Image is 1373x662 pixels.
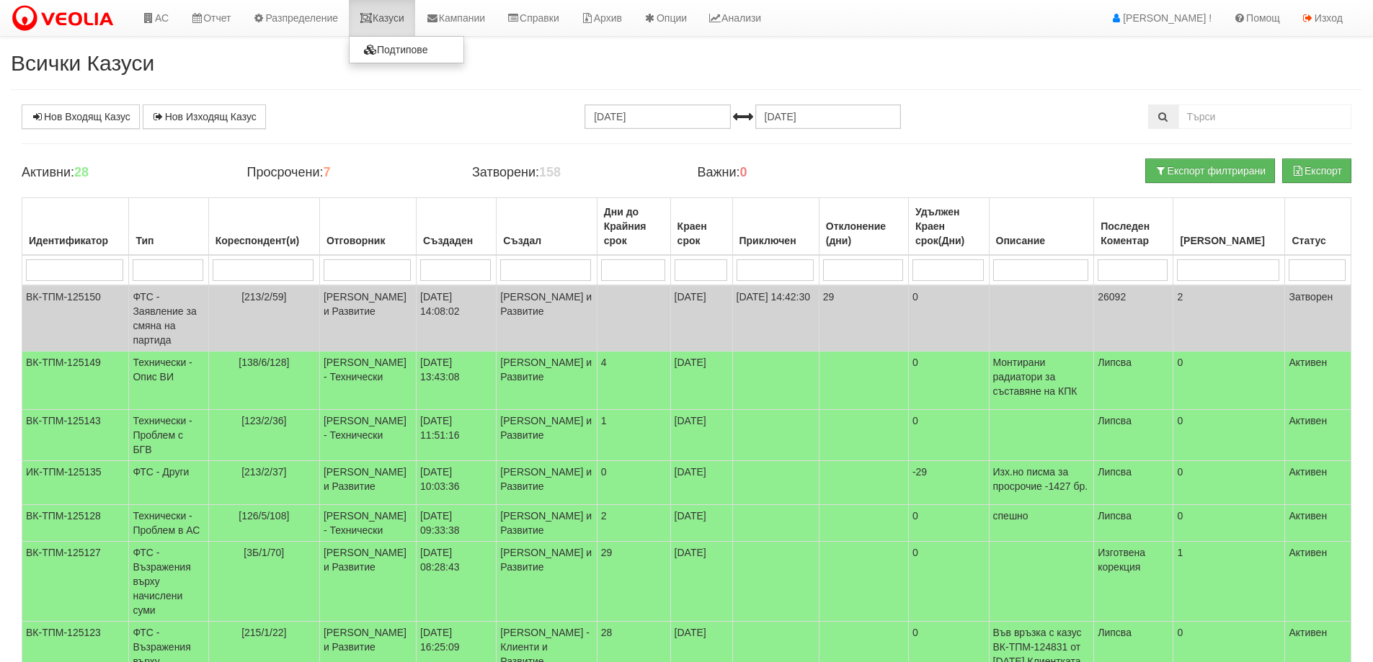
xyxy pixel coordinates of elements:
[1285,285,1351,352] td: Затворен
[908,505,989,542] td: 0
[1094,198,1173,256] th: Последен Коментар: No sort applied, activate to apply an ascending sort
[1098,466,1132,478] span: Липсва
[324,231,412,251] div: Отговорник
[670,410,732,461] td: [DATE]
[1285,198,1351,256] th: Статус: No sort applied, activate to apply an ascending sort
[1173,352,1285,410] td: 0
[993,465,1090,493] p: Изх.но писма за просрочие -1427 бр.
[241,466,286,478] span: [213/2/37]
[129,285,208,352] td: ФТС - Заявление за смяна на партида
[1098,216,1169,251] div: Последен Коментар
[819,198,908,256] th: Отклонение (дни): No sort applied, activate to apply an ascending sort
[319,198,416,256] th: Отговорник: No sort applied, activate to apply an ascending sort
[1282,158,1351,183] button: Експорт
[319,410,416,461] td: [PERSON_NAME] - Технически
[908,542,989,622] td: 0
[1173,410,1285,461] td: 0
[323,165,330,179] b: 7
[74,165,89,179] b: 28
[908,285,989,352] td: 0
[823,216,905,251] div: Отклонение (дни)
[1285,352,1351,410] td: Активен
[417,198,497,256] th: Създаден: No sort applied, activate to apply an ascending sort
[737,231,815,251] div: Приключен
[539,165,561,179] b: 158
[1098,291,1126,303] span: 26092
[129,198,208,256] th: Тип: No sort applied, activate to apply an ascending sort
[497,410,597,461] td: [PERSON_NAME] и Развитие
[670,505,732,542] td: [DATE]
[319,285,416,352] td: [PERSON_NAME] и Развитие
[1173,542,1285,622] td: 1
[143,104,266,129] a: Нов Изходящ Казус
[993,509,1090,523] p: спешно
[993,355,1090,398] p: Монтирани радиатори за съставяне на КПК
[213,231,316,251] div: Кореспондент(и)
[417,285,497,352] td: [DATE] 14:08:02
[1178,104,1351,129] input: Търсене по Идентификатор, Бл/Вх/Ап, Тип, Описание, Моб. Номер, Имейл, Файл, Коментар,
[601,202,667,251] div: Дни до Крайния срок
[420,231,492,251] div: Създаден
[129,410,208,461] td: Технически - Проблем с БГВ
[1285,542,1351,622] td: Активен
[497,352,597,410] td: [PERSON_NAME] и Развитие
[129,542,208,622] td: ФТС - Възражения върху начислени суми
[697,166,900,180] h4: Важни:
[22,505,129,542] td: ВК-ТПМ-125128
[239,357,289,368] span: [138/6/128]
[133,231,204,251] div: Тип
[497,542,597,622] td: [PERSON_NAME] и Развитие
[22,285,129,352] td: ВК-ТПМ-125150
[1285,410,1351,461] td: Активен
[497,198,597,256] th: Създал: No sort applied, activate to apply an ascending sort
[26,231,125,251] div: Идентификатор
[472,166,675,180] h4: Затворени:
[1098,357,1132,368] span: Липсва
[601,357,607,368] span: 4
[1145,158,1275,183] button: Експорт филтрирани
[417,505,497,542] td: [DATE] 09:33:38
[670,285,732,352] td: [DATE]
[22,410,129,461] td: ВК-ТПМ-125143
[1285,505,1351,542] td: Активен
[1098,547,1145,573] span: Изготвена корекция
[732,198,819,256] th: Приключен: No sort applied, activate to apply an ascending sort
[1289,231,1347,251] div: Статус
[908,410,989,461] td: 0
[319,461,416,505] td: [PERSON_NAME] и Развитие
[908,461,989,505] td: -29
[1173,505,1285,542] td: 0
[241,415,286,426] span: [123/2/36]
[601,466,607,478] span: 0
[601,547,613,558] span: 29
[319,505,416,542] td: [PERSON_NAME] - Технически
[350,40,463,59] a: Подтипове
[1098,510,1132,522] span: Липсва
[497,461,597,505] td: [PERSON_NAME] и Развитие
[732,285,819,352] td: [DATE] 14:42:30
[417,542,497,622] td: [DATE] 08:28:43
[22,198,129,256] th: Идентификатор: No sort applied, activate to apply an ascending sort
[129,461,208,505] td: ФТС - Други
[1173,198,1285,256] th: Брой Файлове: No sort applied, activate to apply an ascending sort
[11,4,120,34] img: VeoliaLogo.png
[670,352,732,410] td: [DATE]
[912,202,985,251] div: Удължен Краен срок(Дни)
[989,198,1094,256] th: Описание: No sort applied, activate to apply an ascending sort
[601,627,613,638] span: 28
[417,410,497,461] td: [DATE] 11:51:16
[22,461,129,505] td: ИК-ТПМ-125135
[11,51,1362,75] h2: Всички Казуси
[1098,627,1132,638] span: Липсва
[740,165,747,179] b: 0
[670,542,732,622] td: [DATE]
[1173,285,1285,352] td: 2
[241,291,286,303] span: [213/2/59]
[319,352,416,410] td: [PERSON_NAME] - Технически
[241,627,286,638] span: [215/1/22]
[22,352,129,410] td: ВК-ТПМ-125149
[601,510,607,522] span: 2
[1098,415,1132,426] span: Липсва
[597,198,670,256] th: Дни до Крайния срок: No sort applied, activate to apply an ascending sort
[601,415,607,426] span: 1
